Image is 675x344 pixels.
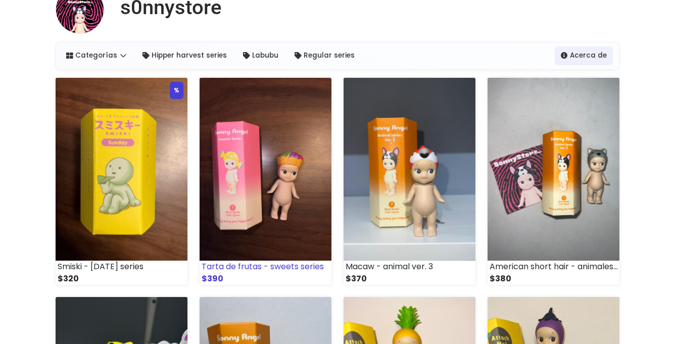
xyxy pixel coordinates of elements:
[56,78,187,285] a: % Smiski - [DATE] series $320
[488,78,619,261] img: small_1748474035862.jpeg
[200,78,331,285] a: Tarta de frutas - sweets series $390
[56,261,187,273] div: Smiski - [DATE] series
[344,78,475,285] a: Macaw - animal ver. 3 $370
[200,78,331,261] img: small_1748475143975.jpeg
[237,46,284,65] a: Labubu
[488,78,619,285] a: American short hair - animales ver. 3 $380
[56,273,187,285] div: $320
[136,46,233,65] a: Hipper harvest series
[200,261,331,273] div: Tarta de frutas - sweets series
[344,261,475,273] div: Macaw - animal ver. 3
[60,46,132,65] a: Categorías
[488,273,619,285] div: $380
[288,46,361,65] a: Regular series
[56,78,187,261] img: small_1748475802689.jpeg
[344,273,475,285] div: $370
[170,82,183,99] div: %
[344,78,475,261] img: small_1748474741976.jpeg
[488,261,619,273] div: American short hair - animales ver. 3
[555,46,613,65] a: Acerca de
[200,273,331,285] div: $390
